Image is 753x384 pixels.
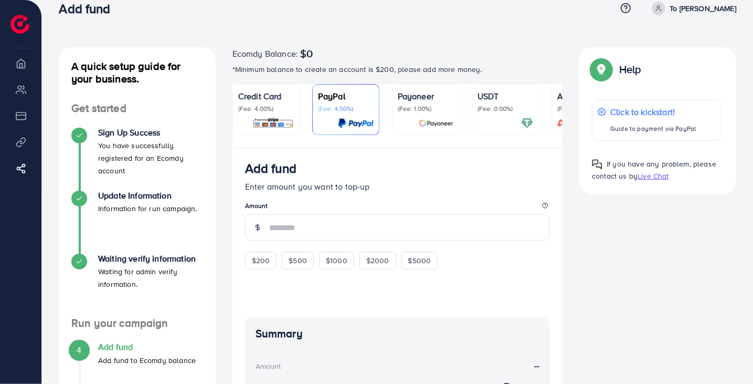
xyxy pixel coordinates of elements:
span: 4 [77,344,81,356]
p: You have successfully registered for an Ecomdy account [98,139,203,177]
p: Payoneer [398,90,453,102]
img: card [419,117,453,129]
p: Waiting for admin verify information. [98,265,203,290]
p: Guide to payment via PayPal [610,122,696,135]
img: card [338,117,374,129]
p: Click to kickstart! [610,106,696,118]
h4: A quick setup guide for your business. [59,60,216,85]
p: (Fee: 1.00%) [398,105,453,113]
h4: Waiting verify information [98,254,203,264]
h4: Get started [59,102,216,115]
p: Credit Card [238,90,294,102]
p: (Fee: 0.00%) [478,105,533,113]
p: To [PERSON_NAME] [670,2,736,15]
p: Help [619,63,641,76]
h4: Run your campaign [59,317,216,330]
p: (Fee: 4.50%) [318,105,374,113]
div: Amount [256,361,281,371]
span: $5000 [408,255,431,266]
img: logo [10,15,29,34]
span: $1000 [326,255,347,266]
h4: Sign Up Success [98,128,203,138]
span: Ecomdy Balance: [232,47,298,60]
p: (Fee: 0.00%) [557,105,613,113]
p: (Fee: 4.00%) [238,105,294,113]
iframe: Chat [708,337,745,376]
p: PayPal [318,90,374,102]
h3: Add fund [59,1,119,16]
span: $200 [252,255,270,266]
h4: Summary [256,327,540,340]
span: If you have any problem, please contact us by [592,159,716,181]
h4: Add fund [98,342,196,352]
img: card [521,117,533,129]
p: Add fund to Ecomdy balance [98,354,196,367]
span: $500 [289,255,307,266]
p: Enter amount you want to top-up [245,180,550,193]
a: To [PERSON_NAME] [648,2,736,15]
img: card [554,117,613,129]
legend: Amount [245,201,550,214]
span: $0 [300,47,313,60]
strong: -- [534,360,539,372]
h4: Update Information [98,191,197,201]
img: card [252,117,294,129]
p: *Minimum balance to create an account is $200, please add more money. [232,63,563,76]
img: Popup guide [592,159,602,170]
li: Update Information [59,191,216,254]
h3: Add fund [245,161,296,176]
span: Live Chat [638,171,669,181]
li: Sign Up Success [59,128,216,191]
p: USDT [478,90,533,102]
img: Popup guide [592,60,611,79]
p: Airwallex [557,90,613,102]
span: $2000 [366,255,389,266]
li: Waiting verify information [59,254,216,317]
p: Information for run campaign. [98,202,197,215]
